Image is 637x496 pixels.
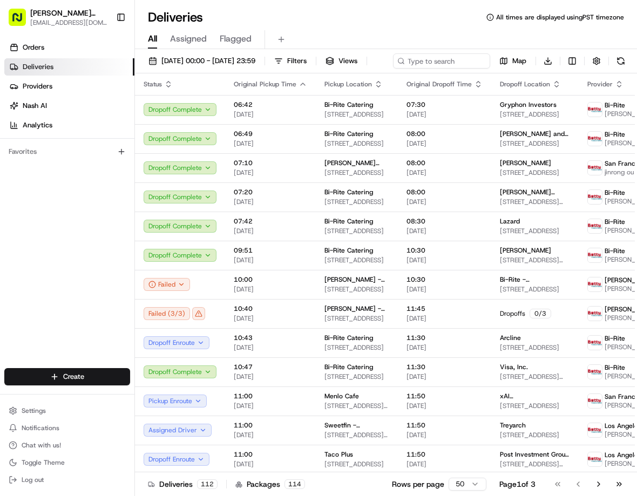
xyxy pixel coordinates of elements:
button: [DATE] 00:00 - [DATE] 23:59 [144,53,260,69]
span: Post Investment Group (LA) - Floor 3 [500,450,570,459]
span: Views [338,56,357,66]
img: betty.jpg [588,103,602,117]
span: Menlo Cafe [324,392,359,400]
button: [PERSON_NAME] Transportation[EMAIL_ADDRESS][DOMAIN_NAME] [4,4,112,30]
button: [PERSON_NAME] Transportation [30,8,107,18]
span: Chat with us! [22,441,61,450]
span: 10:00 [234,275,307,284]
span: [DATE] [234,460,307,468]
button: Chat with us! [4,438,130,453]
button: Views [321,53,362,69]
span: 11:50 [406,421,483,430]
span: Nash AI [23,101,47,111]
span: [DATE] [234,139,307,148]
img: betty.jpg [588,219,602,233]
span: 11:30 [406,334,483,342]
span: [PERSON_NAME] and [PERSON_NAME] Foundation [500,130,570,138]
span: [DATE] [406,285,483,294]
img: betty.jpg [588,394,602,408]
span: [PERSON_NAME] Biohub [500,188,570,196]
span: 07:42 [234,217,307,226]
button: Failed [144,278,190,291]
span: Flagged [220,32,252,45]
span: [STREET_ADDRESS][PERSON_NAME] [500,372,570,381]
span: [STREET_ADDRESS] [500,139,570,148]
span: Bi-Rite - [GEOGRAPHIC_DATA] [500,275,570,284]
span: Bi-Rite Catering [324,188,373,196]
span: 08:30 [406,217,483,226]
span: [PERSON_NAME] [500,246,551,255]
span: [DATE] [406,402,483,410]
div: Page 1 of 3 [499,479,536,490]
button: Log out [4,472,130,487]
button: Dropoff Complete [144,365,216,378]
span: Notifications [22,424,59,432]
span: 10:47 [234,363,307,371]
span: [DATE] [406,460,483,468]
span: [DATE] [406,343,483,352]
input: Type to search [393,53,490,69]
img: betty.jpg [588,307,602,321]
span: 11:45 [406,304,483,313]
span: [DATE] [406,139,483,148]
span: 08:00 [406,188,483,196]
span: [STREET_ADDRESS] [324,314,389,323]
span: Analytics [23,120,52,130]
span: Bi-Rite Catering [324,130,373,138]
span: [STREET_ADDRESS] [324,139,389,148]
span: Settings [22,406,46,415]
h1: Deliveries [148,9,203,26]
span: [STREET_ADDRESS] [324,110,389,119]
span: [DATE] [406,372,483,381]
span: xAI ([GEOGRAPHIC_DATA]) - Floor Front Lobby [500,392,570,400]
span: Arcline [500,334,521,342]
img: betty.jpg [588,248,602,262]
span: [STREET_ADDRESS] [324,256,389,264]
span: 11:00 [234,421,307,430]
span: [DATE] [234,372,307,381]
div: 112 [197,479,218,489]
span: [STREET_ADDRESS] [500,110,570,119]
button: Filters [269,53,311,69]
span: Assigned [170,32,207,45]
button: Dropoff Complete [144,249,216,262]
span: 06:42 [234,100,307,109]
div: 114 [284,479,305,489]
span: 07:30 [406,100,483,109]
span: [STREET_ADDRESS] [324,285,389,294]
span: [DATE] [234,402,307,410]
span: [STREET_ADDRESS] [500,431,570,439]
img: betty.jpg [588,161,602,175]
span: [STREET_ADDRESS] [500,168,570,177]
span: Filters [287,56,307,66]
span: 11:50 [406,450,483,459]
button: Dropoff Complete [144,161,216,174]
span: [PERSON_NAME] - The Mill [324,275,389,284]
span: Gryphon Investors [500,100,557,109]
span: Map [512,56,526,66]
span: Bi-Rite [605,334,625,343]
span: 09:51 [234,246,307,255]
img: betty.jpg [588,132,602,146]
span: Treyarch [500,421,526,430]
span: All [148,32,157,45]
span: [PERSON_NAME] - The Mill [324,304,389,313]
span: Providers [23,81,52,91]
span: 10:40 [234,304,307,313]
span: [DATE] [234,314,307,323]
span: Original Dropoff Time [406,80,472,89]
span: Bi-Rite Catering [324,363,373,371]
span: [STREET_ADDRESS] [324,460,389,468]
div: Packages [235,479,305,490]
span: [DATE] [234,431,307,439]
span: Visa, Inc. [500,363,528,371]
span: [PERSON_NAME] Markets | Greenbrae [324,159,389,167]
span: Orders [23,43,44,52]
button: [EMAIL_ADDRESS][DOMAIN_NAME] [30,18,107,27]
span: All times are displayed using PST timezone [496,13,624,22]
span: Deliveries [23,62,53,72]
span: [STREET_ADDRESS][PERSON_NAME] [500,256,570,264]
